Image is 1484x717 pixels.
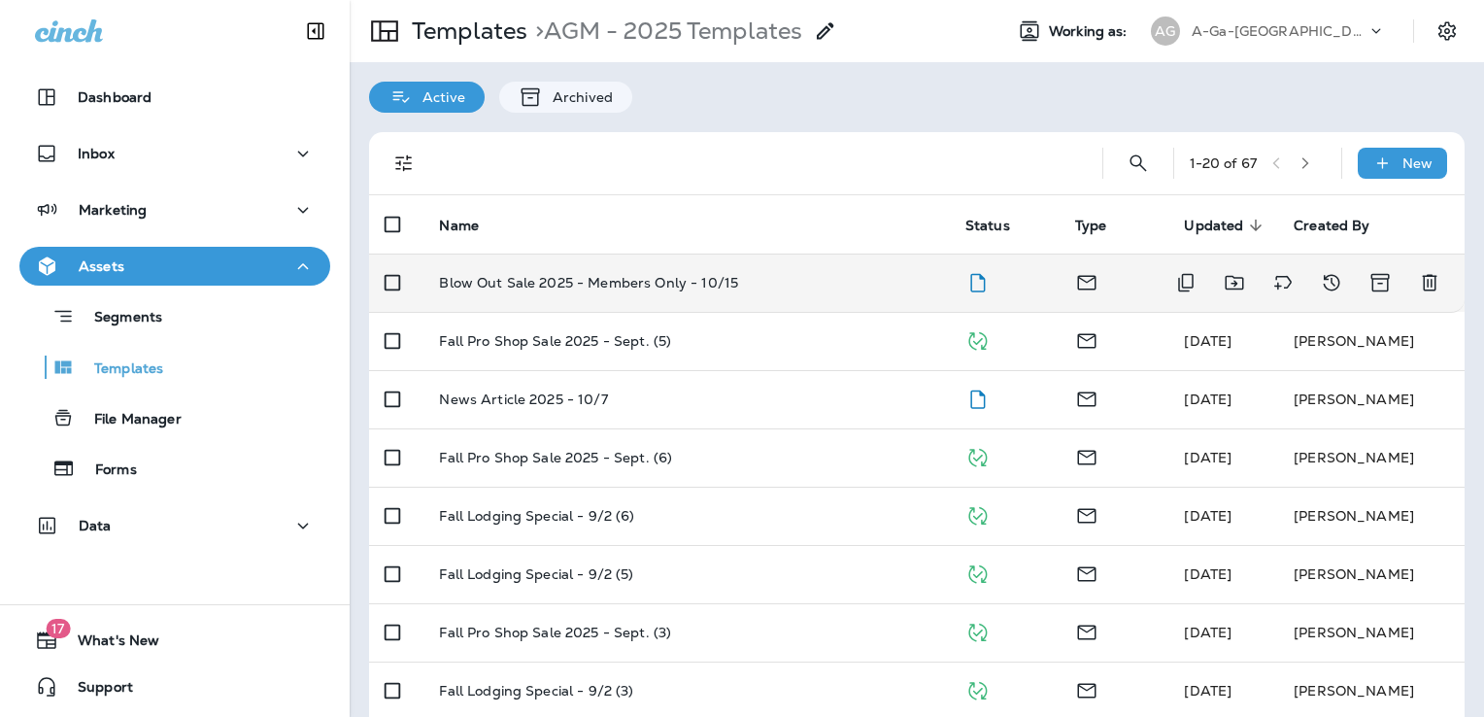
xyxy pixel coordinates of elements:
[19,397,330,438] button: File Manager
[1184,218,1243,234] span: Updated
[1192,23,1366,39] p: A-Ga-[GEOGRAPHIC_DATA]
[965,217,1035,234] span: Status
[1278,603,1465,662] td: [PERSON_NAME]
[58,632,159,656] span: What's New
[439,683,633,699] p: Fall Lodging Special - 9/2 (3)
[1312,263,1351,302] button: View Changelog
[385,144,423,183] button: Filters
[1075,622,1098,639] span: Email
[76,461,137,480] p: Forms
[965,622,990,639] span: Published
[404,17,527,46] p: Templates
[19,506,330,545] button: Data
[965,330,990,348] span: Published
[1075,218,1107,234] span: Type
[1184,565,1231,583] span: Caitlin Wilson
[965,563,990,581] span: Published
[1278,545,1465,603] td: [PERSON_NAME]
[439,450,672,465] p: Fall Pro Shop Sale 2025 - Sept. (6)
[1075,389,1098,406] span: Email
[1294,217,1395,234] span: Created By
[1184,507,1231,525] span: Caitlin Wilson
[1184,217,1268,234] span: Updated
[19,134,330,173] button: Inbox
[288,12,343,51] button: Collapse Sidebar
[1410,263,1449,302] button: Delete
[527,17,802,46] p: AGM - 2025 Templates
[19,190,330,229] button: Marketing
[19,667,330,706] button: Support
[1278,370,1465,428] td: [PERSON_NAME]
[439,217,504,234] span: Name
[1075,563,1098,581] span: Email
[1215,263,1254,302] button: Move to folder
[1075,680,1098,698] span: Email
[19,78,330,117] button: Dashboard
[1075,272,1098,290] span: Email
[965,389,990,406] span: Draft
[439,333,671,349] p: Fall Pro Shop Sale 2025 - Sept. (5)
[1278,428,1465,487] td: [PERSON_NAME]
[75,411,182,429] p: File Manager
[439,566,633,582] p: Fall Lodging Special - 9/2 (5)
[46,619,70,638] span: 17
[439,275,738,290] p: Blow Out Sale 2025 - Members Only - 10/15
[1184,624,1231,641] span: Caitlin Wilson
[1151,17,1180,46] div: AG
[1184,391,1231,408] span: Caitlin Wilson
[79,202,147,218] p: Marketing
[543,89,613,105] p: Archived
[1294,218,1369,234] span: Created By
[439,218,479,234] span: Name
[439,625,671,640] p: Fall Pro Shop Sale 2025 - Sept. (3)
[79,258,124,274] p: Assets
[1190,155,1257,171] div: 1 - 20 of 67
[19,347,330,388] button: Templates
[75,309,162,328] p: Segments
[1184,332,1231,350] span: Caitlin Wilson
[1075,505,1098,523] span: Email
[965,218,1010,234] span: Status
[1075,217,1132,234] span: Type
[1184,449,1231,466] span: Caitlin Wilson
[1361,263,1400,302] button: Archive
[439,508,634,524] p: Fall Lodging Special - 9/2 (6)
[1075,447,1098,464] span: Email
[965,505,990,523] span: Published
[78,146,115,161] p: Inbox
[1049,23,1131,40] span: Working as:
[75,360,163,379] p: Templates
[1119,144,1158,183] button: Search Templates
[413,89,465,105] p: Active
[439,392,607,407] p: News Article 2025 - 10/7
[965,272,990,290] span: Draft
[1402,155,1433,171] p: New
[19,295,330,337] button: Segments
[58,679,133,702] span: Support
[79,518,112,533] p: Data
[1430,14,1465,49] button: Settings
[1075,330,1098,348] span: Email
[1166,263,1205,302] button: Duplicate
[19,247,330,286] button: Assets
[965,680,990,698] span: Published
[1264,263,1302,302] button: Add tags
[1184,682,1231,700] span: Caitlin Wilson
[1278,487,1465,545] td: [PERSON_NAME]
[19,448,330,489] button: Forms
[78,89,152,105] p: Dashboard
[1278,312,1465,370] td: [PERSON_NAME]
[19,621,330,660] button: 17What's New
[965,447,990,464] span: Published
